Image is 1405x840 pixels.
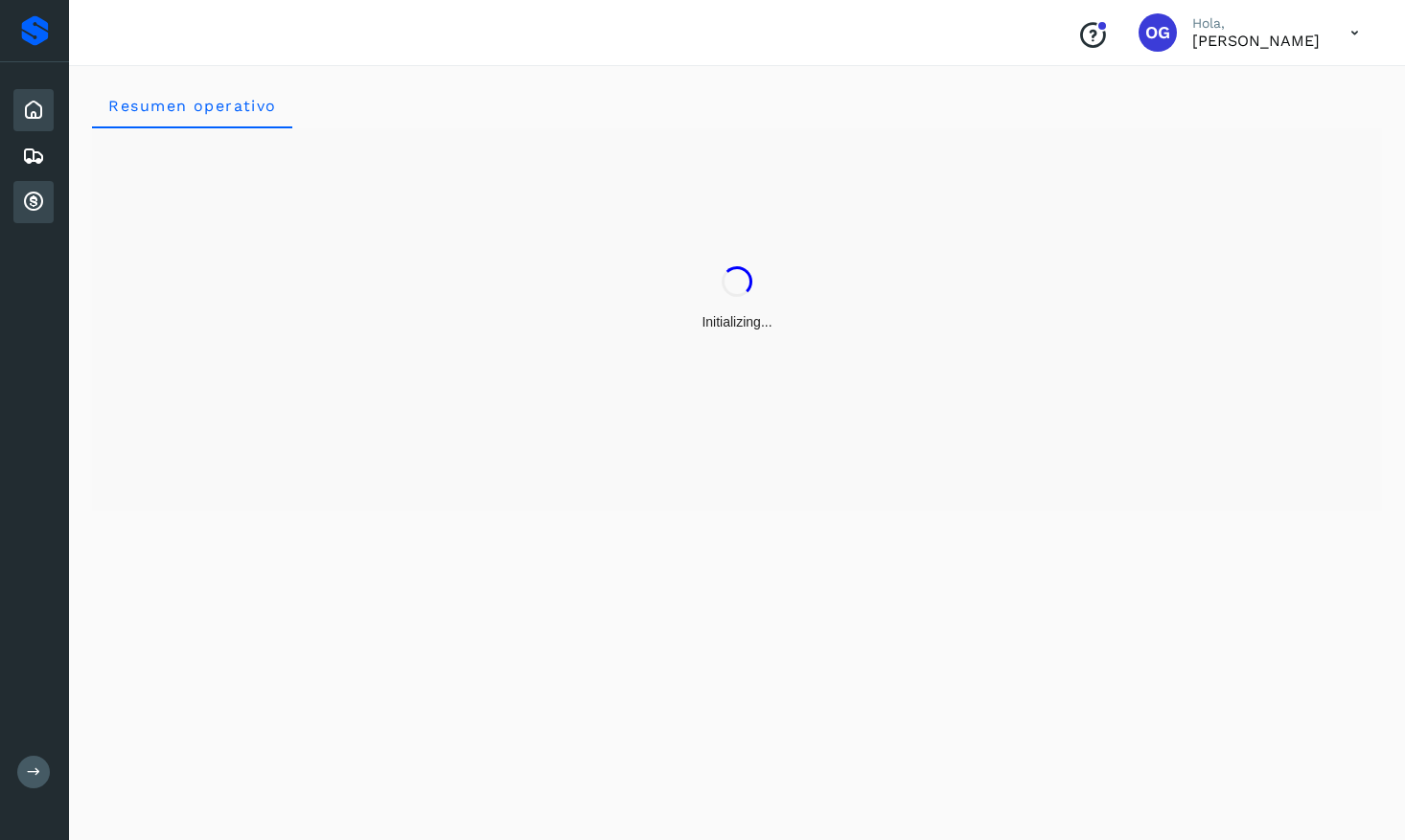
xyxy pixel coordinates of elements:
[1192,32,1320,50] p: OSCAR GUZMAN LOPEZ
[1192,15,1320,32] p: Hola,
[13,135,54,177] div: Embarques
[107,97,277,115] span: Resumen operativo
[13,89,54,131] div: Inicio
[13,181,54,223] div: Cuentas por cobrar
